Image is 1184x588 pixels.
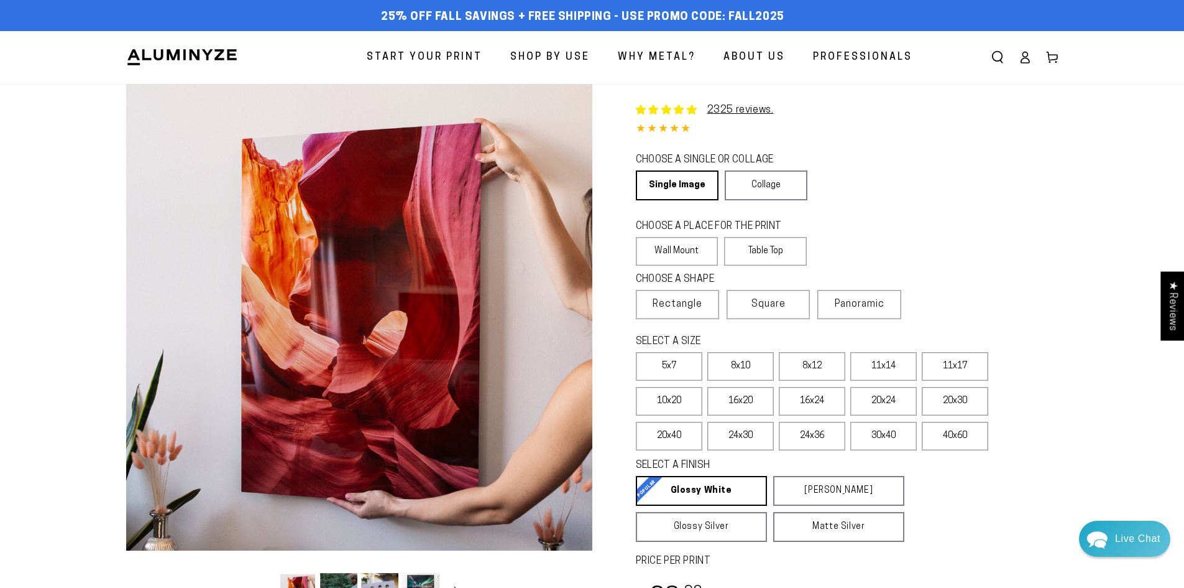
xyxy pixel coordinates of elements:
[636,170,718,200] a: Single Image
[773,476,904,506] a: [PERSON_NAME]
[850,352,917,381] label: 11x14
[510,49,590,67] span: Shop By Use
[636,554,1058,569] label: PRICE PER PRINT
[381,11,784,24] span: 25% off FALL Savings + Free Shipping - Use Promo Code: FALL2025
[636,220,796,234] legend: CHOOSE A PLACE FOR THE PRINT
[724,237,807,266] label: Table Top
[636,273,797,287] legend: CHOOSE A SHAPE
[1079,521,1170,557] div: Chat widget toggle
[653,297,702,312] span: Rectangle
[367,49,482,67] span: Start Your Print
[636,422,702,450] label: 20x40
[714,41,794,74] a: About Us
[636,512,767,542] a: Glossy Silver
[723,49,785,67] span: About Us
[636,476,767,506] a: Glossy White
[804,41,922,74] a: Professionals
[636,237,718,266] label: Wall Mount
[126,48,238,67] img: Aluminyze
[779,387,845,416] label: 16x24
[357,41,492,74] a: Start Your Print
[835,299,884,309] span: Panoramic
[850,422,917,450] label: 30x40
[984,44,1011,71] summary: Search our site
[773,512,904,542] a: Matte Silver
[608,41,705,74] a: Why Metal?
[636,335,884,349] legend: SELECT A SIZE
[922,422,988,450] label: 40x60
[707,422,774,450] label: 24x30
[922,387,988,416] label: 20x30
[922,352,988,381] label: 11x17
[813,49,912,67] span: Professionals
[725,170,807,200] a: Collage
[1160,271,1184,340] div: Click to open Judge.me floating reviews tab
[779,422,845,450] label: 24x36
[707,387,774,416] label: 16x20
[707,352,774,381] label: 8x10
[636,387,702,416] label: 10x20
[636,459,874,473] legend: SELECT A FINISH
[707,105,774,115] a: 2325 reviews.
[850,387,917,416] label: 20x24
[636,352,702,381] label: 5x7
[751,297,786,312] span: Square
[501,41,599,74] a: Shop By Use
[618,49,695,67] span: Why Metal?
[636,121,1058,139] div: 4.85 out of 5.0 stars
[1115,521,1160,557] div: Contact Us Directly
[636,153,796,167] legend: CHOOSE A SINGLE OR COLLAGE
[779,352,845,381] label: 8x12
